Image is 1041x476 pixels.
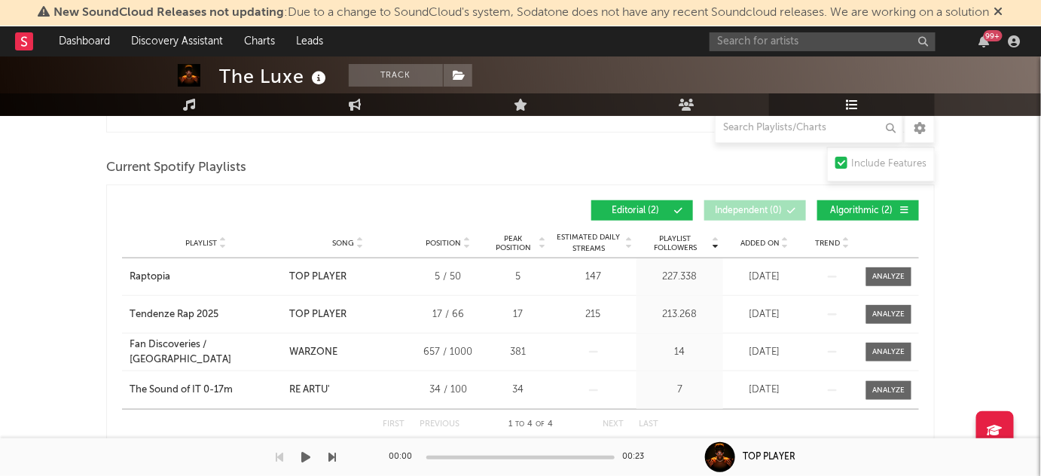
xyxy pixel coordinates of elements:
[490,383,546,398] div: 34
[54,7,990,19] span: : Due to a change to SoundCloud's system, Sodatone does not have any recent Soundcloud releases. ...
[640,234,710,252] span: Playlist Followers
[234,26,285,56] a: Charts
[490,307,546,322] div: 17
[383,420,404,429] button: First
[130,383,233,398] div: The Sound of IT 0-17m
[420,420,459,429] button: Previous
[554,232,624,255] span: Estimated Daily Streams
[640,307,719,322] div: 213.268
[130,270,282,285] a: Raptopia
[851,155,927,173] div: Include Features
[704,200,806,221] button: Independent(0)
[130,337,282,367] a: Fan Discoveries / [GEOGRAPHIC_DATA]
[130,383,282,398] a: The Sound of IT 0-17m
[349,64,443,87] button: Track
[601,206,670,215] span: Editorial ( 2 )
[490,234,537,252] span: Peak Position
[536,421,545,428] span: of
[727,383,802,398] div: [DATE]
[490,416,572,434] div: 1 4 4
[727,270,802,285] div: [DATE]
[715,113,903,143] input: Search Playlists/Charts
[414,270,482,285] div: 5 / 50
[48,26,121,56] a: Dashboard
[740,239,780,248] span: Added On
[289,345,337,360] div: WARZONE
[285,26,334,56] a: Leads
[714,206,783,215] span: Independent ( 0 )
[640,383,719,398] div: 7
[622,448,652,466] div: 00:23
[54,7,285,19] span: New SoundCloud Releases not updating
[426,239,462,248] span: Position
[389,448,419,466] div: 00:00
[130,270,170,285] div: Raptopia
[639,420,658,429] button: Last
[130,307,282,322] a: Tendenze Rap 2025
[490,270,546,285] div: 5
[603,420,624,429] button: Next
[743,450,795,464] div: TOP PLAYER
[816,239,841,248] span: Trend
[289,307,346,322] div: TOP PLAYER
[289,270,346,285] div: TOP PLAYER
[727,307,802,322] div: [DATE]
[414,307,482,322] div: 17 / 66
[984,30,1003,41] div: 99 +
[710,32,936,51] input: Search for artists
[979,35,990,47] button: 99+
[414,345,482,360] div: 657 / 1000
[414,383,482,398] div: 34 / 100
[219,64,330,89] div: The Luxe
[827,206,896,215] span: Algorithmic ( 2 )
[817,200,919,221] button: Algorithmic(2)
[289,383,330,398] div: RE ARTU'
[106,159,246,177] span: Current Spotify Playlists
[130,307,218,322] div: Tendenze Rap 2025
[994,7,1003,19] span: Dismiss
[490,345,546,360] div: 381
[727,345,802,360] div: [DATE]
[516,421,525,428] span: to
[185,239,217,248] span: Playlist
[333,239,355,248] span: Song
[640,345,719,360] div: 14
[591,200,693,221] button: Editorial(2)
[554,307,633,322] div: 215
[121,26,234,56] a: Discovery Assistant
[554,270,633,285] div: 147
[640,270,719,285] div: 227.338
